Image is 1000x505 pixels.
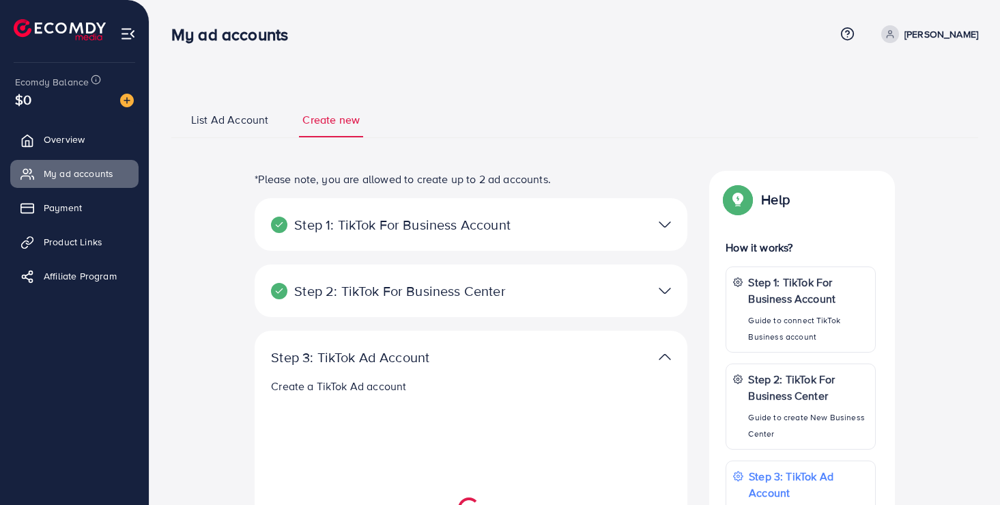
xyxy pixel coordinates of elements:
[44,235,102,249] span: Product Links
[10,262,139,290] a: Affiliate Program
[659,347,671,367] img: TikTok partner
[659,281,671,301] img: TikTok partner
[271,283,530,299] p: Step 2: TikTok For Business Center
[15,75,89,89] span: Ecomdy Balance
[904,26,978,42] p: [PERSON_NAME]
[749,468,868,501] p: Step 3: TikTok Ad Account
[748,274,868,307] p: Step 1: TikTok For Business Account
[44,133,85,146] span: Overview
[271,349,530,366] p: Step 3: TikTok Ad Account
[120,26,136,42] img: menu
[271,217,530,233] p: Step 1: TikTok For Business Account
[255,171,687,187] p: *Please note, you are allowed to create up to 2 ad accounts.
[302,112,360,128] span: Create new
[44,269,117,283] span: Affiliate Program
[10,228,139,256] a: Product Links
[726,187,750,212] img: Popup guide
[15,90,31,109] span: $0
[171,25,299,44] h3: My ad accounts
[761,191,790,208] p: Help
[44,167,113,180] span: My ad accounts
[748,371,868,404] p: Step 2: TikTok For Business Center
[10,126,139,153] a: Overview
[10,194,139,221] a: Payment
[191,112,268,128] span: List Ad Account
[748,409,868,442] p: Guide to create New Business Center
[876,25,978,43] a: [PERSON_NAME]
[659,215,671,234] img: TikTok partner
[44,201,82,215] span: Payment
[120,94,134,107] img: image
[942,443,990,495] iframe: Chat
[10,160,139,187] a: My ad accounts
[14,19,106,40] img: logo
[726,239,876,256] p: How it works?
[748,312,868,345] p: Guide to connect TikTok Business account
[271,378,676,394] p: Create a TikTok Ad account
